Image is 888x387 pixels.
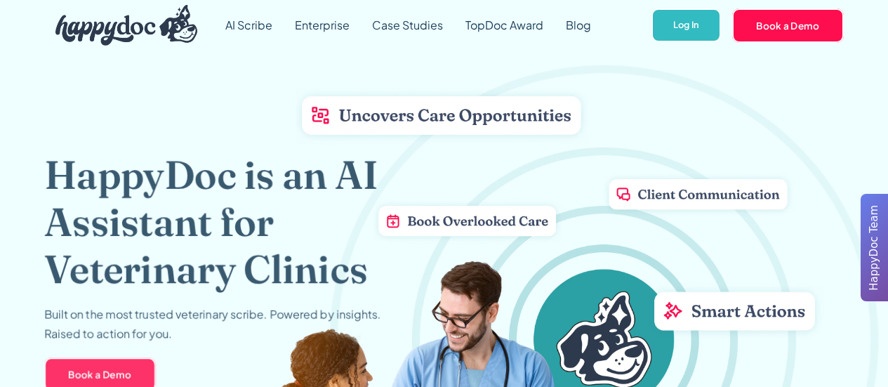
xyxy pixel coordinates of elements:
[44,1,197,49] a: home
[44,151,404,293] h1: HappyDoc is an AI Assistant for Veterinary Clinics
[44,304,381,343] p: Built on the most trusted veterinary scribe. Powered by insights. Raised to action for you.
[732,8,844,42] a: Book a Demo
[55,5,197,46] img: HappyDoc Logo: A happy dog with his ear up, listening.
[651,8,721,43] a: Log In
